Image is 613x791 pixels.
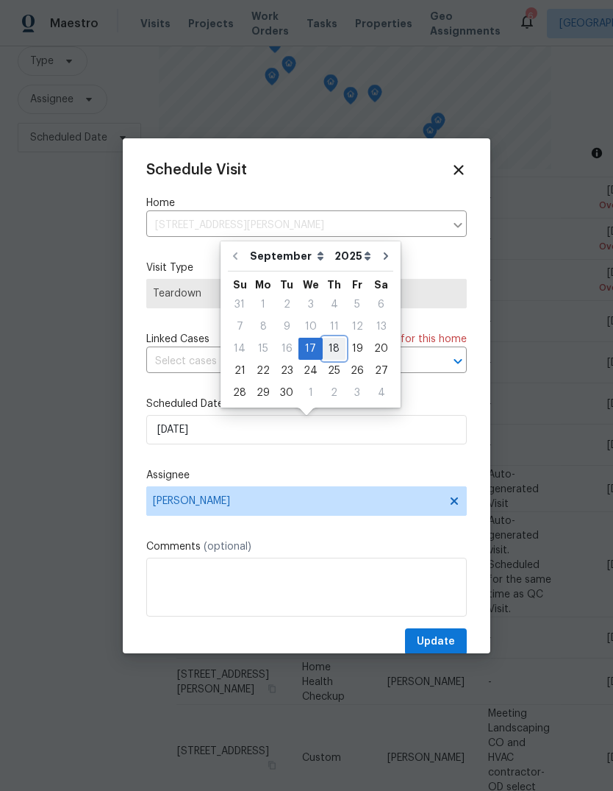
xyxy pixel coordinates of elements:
div: Sat Sep 06 2025 [369,294,393,316]
div: Wed Sep 03 2025 [298,294,323,316]
div: Sun Sep 14 2025 [228,338,251,360]
div: 19 [345,338,369,359]
div: Tue Sep 02 2025 [275,294,298,316]
label: Comments [146,539,467,554]
div: 3 [298,294,323,315]
div: Wed Sep 24 2025 [298,360,323,382]
span: [PERSON_NAME] [153,495,441,507]
div: 6 [369,294,393,315]
div: Mon Sep 15 2025 [251,338,275,360]
div: Tue Sep 30 2025 [275,382,298,404]
div: Sun Aug 31 2025 [228,294,251,316]
div: Fri Sep 05 2025 [345,294,369,316]
div: 3 [345,383,369,403]
label: Home [146,196,467,210]
div: Tue Sep 09 2025 [275,316,298,338]
div: Tue Sep 23 2025 [275,360,298,382]
div: Thu Sep 11 2025 [323,316,345,338]
select: Month [246,245,331,267]
div: 17 [298,338,323,359]
div: 18 [323,338,345,359]
div: Sat Sep 27 2025 [369,360,393,382]
div: 31 [228,294,251,315]
div: 5 [345,294,369,315]
span: Teardown [153,286,460,301]
div: 8 [251,316,275,337]
button: Update [405,628,467,656]
div: 21 [228,361,251,381]
div: 22 [251,361,275,381]
div: 14 [228,338,251,359]
div: 4 [323,294,345,315]
div: 11 [323,316,345,337]
div: 26 [345,361,369,381]
div: Fri Sep 12 2025 [345,316,369,338]
div: Tue Sep 16 2025 [275,338,298,360]
div: 20 [369,338,393,359]
label: Visit Type [146,260,467,275]
div: 1 [251,294,275,315]
div: Fri Sep 26 2025 [345,360,369,382]
abbr: Wednesday [303,280,319,290]
div: Mon Sep 29 2025 [251,382,275,404]
div: Wed Oct 01 2025 [298,382,323,404]
span: Update [417,633,455,651]
div: 12 [345,316,369,337]
div: Sat Sep 13 2025 [369,316,393,338]
div: Fri Oct 03 2025 [345,382,369,404]
div: Thu Sep 18 2025 [323,338,345,360]
abbr: Friday [352,280,362,290]
input: Enter in an address [146,214,445,237]
label: Scheduled Date [146,397,467,411]
div: Sun Sep 07 2025 [228,316,251,338]
abbr: Saturday [374,280,388,290]
span: Schedule Visit [146,163,247,177]
div: 23 [275,361,298,381]
button: Go to next month [375,241,397,271]
button: Open [448,351,468,372]
div: Sun Sep 28 2025 [228,382,251,404]
div: Sun Sep 21 2025 [228,360,251,382]
div: Mon Sep 22 2025 [251,360,275,382]
label: Assignee [146,468,467,483]
span: (optional) [204,542,251,552]
div: 15 [251,338,275,359]
div: 4 [369,383,393,403]
div: 9 [275,316,298,337]
abbr: Sunday [233,280,247,290]
div: 2 [275,294,298,315]
div: 24 [298,361,323,381]
input: Select cases [146,350,426,373]
abbr: Tuesday [280,280,293,290]
div: 13 [369,316,393,337]
div: 25 [323,361,345,381]
div: 16 [275,338,298,359]
div: Thu Oct 02 2025 [323,382,345,404]
div: 29 [251,383,275,403]
div: Wed Sep 17 2025 [298,338,323,360]
div: Thu Sep 04 2025 [323,294,345,316]
div: Sat Sep 20 2025 [369,338,393,360]
abbr: Monday [255,280,271,290]
abbr: Thursday [327,280,341,290]
div: 27 [369,361,393,381]
div: 10 [298,316,323,337]
input: M/D/YYYY [146,415,467,444]
div: Mon Sep 08 2025 [251,316,275,338]
button: Go to previous month [224,241,246,271]
div: Thu Sep 25 2025 [323,360,345,382]
span: Close [451,162,467,178]
div: Mon Sep 01 2025 [251,294,275,316]
div: Fri Sep 19 2025 [345,338,369,360]
div: 1 [298,383,323,403]
div: 7 [228,316,251,337]
span: Linked Cases [146,332,209,347]
div: 2 [323,383,345,403]
div: 28 [228,383,251,403]
div: 30 [275,383,298,403]
select: Year [331,245,375,267]
div: Sat Oct 04 2025 [369,382,393,404]
div: Wed Sep 10 2025 [298,316,323,338]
